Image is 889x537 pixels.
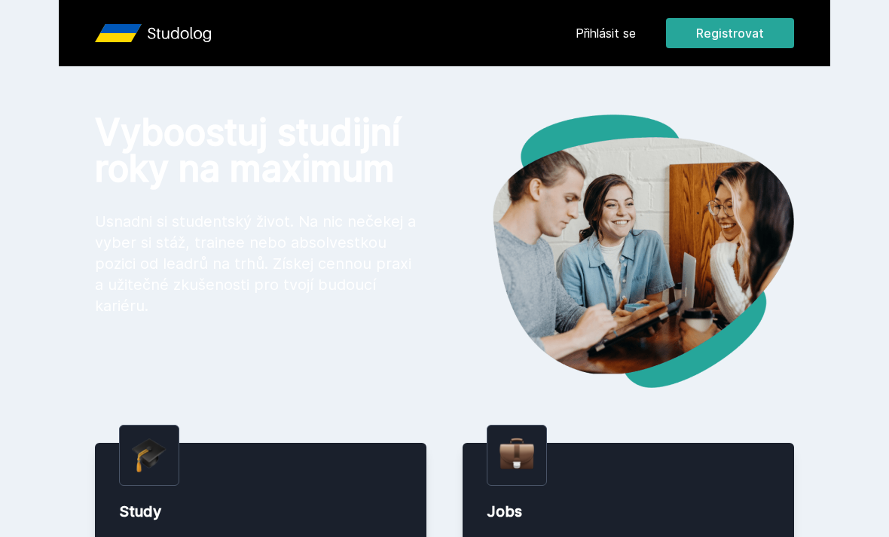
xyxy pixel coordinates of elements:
[95,211,420,316] p: Usnadni si studentský život. Na nic nečekej a vyber si stáž, trainee nebo absolvestkou pozici od ...
[119,501,402,522] div: Study
[95,114,420,187] h1: Vyboostuj studijní roky na maximum
[444,114,794,388] img: hero.png
[499,435,534,473] img: briefcase.png
[576,24,636,42] a: Přihlásit se
[132,438,166,473] img: graduation-cap.png
[487,501,770,522] div: Jobs
[666,18,794,48] button: Registrovat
